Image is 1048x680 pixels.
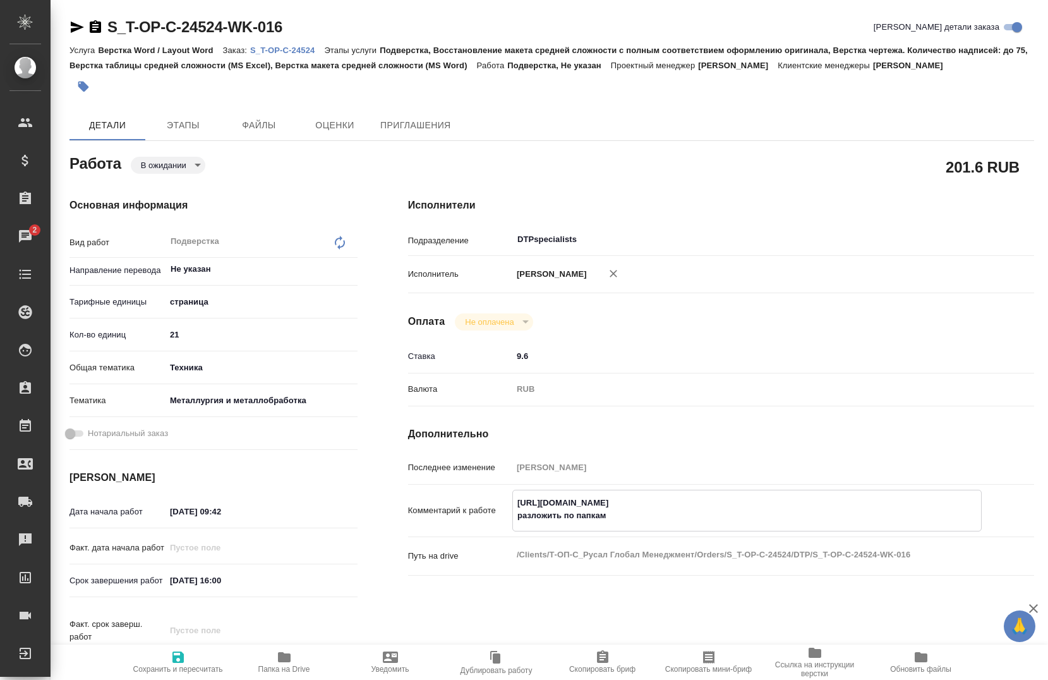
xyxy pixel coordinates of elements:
[137,160,190,171] button: В ожидании
[408,268,512,281] p: Исполнитель
[88,20,103,35] button: Скопировать ссылку
[166,538,276,557] input: Пустое поле
[778,61,873,70] p: Клиентские менеджеры
[477,61,508,70] p: Работа
[223,46,250,55] p: Заказ:
[69,236,166,249] p: Вид работ
[229,118,289,133] span: Файлы
[69,394,166,407] p: Тематика
[408,427,1034,442] h4: Дополнительно
[408,198,1034,213] h4: Исполнители
[512,544,982,566] textarea: /Clients/Т-ОП-С_Русал Глобал Менеджмент/Orders/S_T-OP-C-24524/DTP/S_T-OP-C-24524-WK-016
[77,118,138,133] span: Детали
[166,357,358,379] div: Техника
[698,61,778,70] p: [PERSON_NAME]
[69,618,166,643] p: Факт. срок заверш. работ
[371,665,409,674] span: Уведомить
[69,264,166,277] p: Направление перевода
[512,379,982,400] div: RUB
[762,645,868,680] button: Ссылка на инструкции верстки
[69,574,166,587] p: Срок завершения работ
[408,314,445,329] h4: Оплата
[408,461,512,474] p: Последнее изменение
[656,645,762,680] button: Скопировать мини-бриф
[975,238,977,241] button: Open
[133,665,223,674] span: Сохранить и пересчитать
[351,268,353,270] button: Open
[408,350,512,363] p: Ставка
[890,665,951,674] span: Обновить файлы
[461,666,533,675] span: Дублировать работу
[512,458,982,477] input: Пустое поле
[380,118,451,133] span: Приглашения
[250,46,324,55] p: S_T-OP-C-24524
[408,234,512,247] p: Подразделение
[69,470,358,485] h4: [PERSON_NAME]
[868,645,974,680] button: Обновить файлы
[166,291,358,313] div: страница
[166,502,276,521] input: ✎ Введи что-нибудь
[304,118,365,133] span: Оценки
[107,18,282,35] a: S_T-OP-C-24524-WK-016
[166,621,276,640] input: Пустое поле
[125,645,231,680] button: Сохранить и пересчитать
[258,665,310,674] span: Папка на Drive
[1004,610,1035,642] button: 🙏
[88,427,168,440] span: Нотариальный заказ
[512,347,982,365] input: ✎ Введи что-нибудь
[3,221,47,252] a: 2
[69,20,85,35] button: Скопировать ссылку для ЯМессенджера
[599,260,627,288] button: Удалить исполнителя
[69,329,166,341] p: Кол-во единиц
[166,571,276,590] input: ✎ Введи что-нибудь
[611,61,698,70] p: Проектный менеджер
[69,73,97,100] button: Добавить тэг
[408,383,512,396] p: Валюта
[69,198,358,213] h4: Основная информация
[131,157,205,174] div: В ожидании
[507,61,611,70] p: Подверстка, Не указан
[166,390,358,411] div: Металлургия и металлобработка
[665,665,752,674] span: Скопировать мини-бриф
[569,665,635,674] span: Скопировать бриф
[408,504,512,517] p: Комментарий к работе
[408,550,512,562] p: Путь на drive
[461,317,517,327] button: Не оплачена
[153,118,214,133] span: Этапы
[98,46,222,55] p: Верстка Word / Layout Word
[443,645,550,680] button: Дублировать работу
[455,313,533,331] div: В ожидании
[69,361,166,374] p: Общая тематика
[324,46,380,55] p: Этапы услуги
[550,645,656,680] button: Скопировать бриф
[69,46,98,55] p: Услуга
[69,542,166,554] p: Факт. дата начала работ
[166,325,358,344] input: ✎ Введи что-нибудь
[873,61,953,70] p: [PERSON_NAME]
[69,151,121,174] h2: Работа
[231,645,337,680] button: Папка на Drive
[513,492,981,526] textarea: [URL][DOMAIN_NAME] разложить по папкам
[769,660,860,678] span: Ссылка на инструкции верстки
[946,156,1020,178] h2: 201.6 RUB
[1009,613,1030,640] span: 🙏
[25,224,44,236] span: 2
[512,268,587,281] p: [PERSON_NAME]
[874,21,999,33] span: [PERSON_NAME] детали заказа
[69,506,166,518] p: Дата начала работ
[69,46,1028,70] p: Подверстка, Восстановление макета средней сложности с полным соответствием оформлению оригинала, ...
[69,296,166,308] p: Тарифные единицы
[337,645,443,680] button: Уведомить
[250,44,324,55] a: S_T-OP-C-24524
